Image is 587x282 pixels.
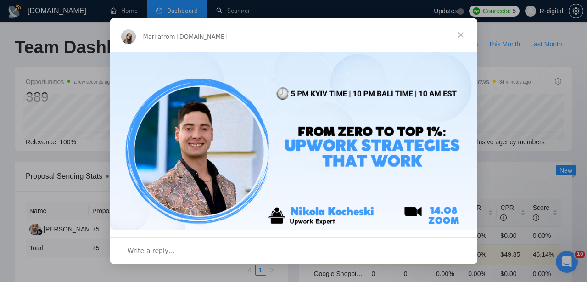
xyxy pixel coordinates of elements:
img: Profile image for Mariia [121,29,136,44]
span: Mariia [143,33,162,40]
span: Write a reply… [128,245,175,257]
span: Close [444,18,477,51]
span: from [DOMAIN_NAME] [161,33,227,40]
div: Open conversation and reply [110,237,477,264]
